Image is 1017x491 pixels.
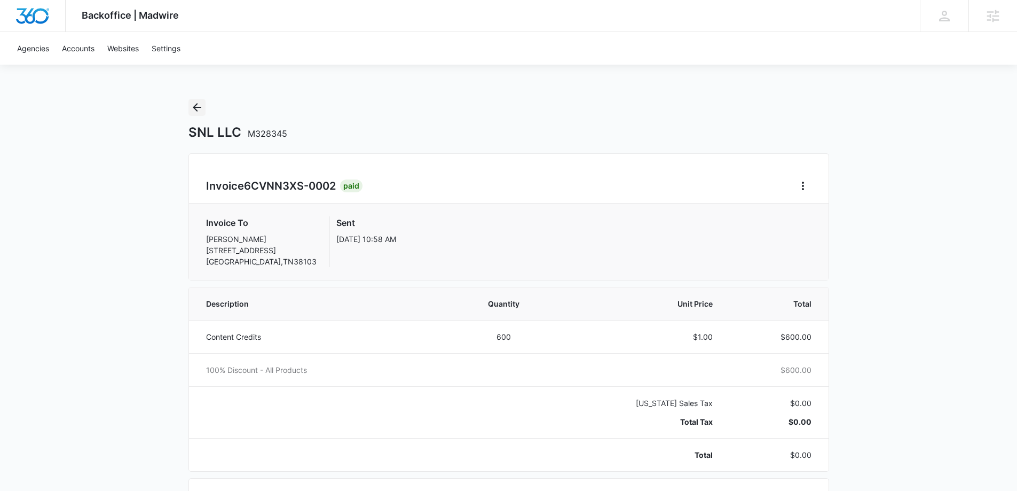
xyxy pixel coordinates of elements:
[145,32,187,65] a: Settings
[565,398,712,409] p: [US_STATE] Sales Tax
[469,298,540,309] span: Quantity
[336,216,396,229] h3: Sent
[206,364,443,376] p: 100% Discount - All Products
[56,32,101,65] a: Accounts
[206,298,443,309] span: Description
[206,233,317,267] p: [PERSON_NAME] [STREET_ADDRESS] [GEOGRAPHIC_DATA] , TN 38103
[188,124,287,141] h1: SNL LLC
[248,128,287,139] span: M328345
[738,398,811,409] p: $0.00
[565,416,712,427] p: Total Tax
[565,449,712,461] p: Total
[206,178,340,194] h2: Invoice
[206,331,443,342] p: Content Credits
[738,449,811,461] p: $0.00
[456,320,553,353] td: 600
[565,331,712,342] p: $1.00
[188,99,206,116] button: Back
[336,233,396,245] p: [DATE] 10:58 AM
[794,177,811,194] button: Home
[206,216,317,229] h3: Invoice To
[738,364,811,376] p: $600.00
[738,331,811,342] p: $600.00
[101,32,145,65] a: Websites
[82,10,179,21] span: Backoffice | Madwire
[340,180,362,192] div: Paid
[738,298,811,309] span: Total
[11,32,56,65] a: Agencies
[244,180,336,192] span: 6CVNN3XS-0002
[738,416,811,427] p: $0.00
[565,298,712,309] span: Unit Price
